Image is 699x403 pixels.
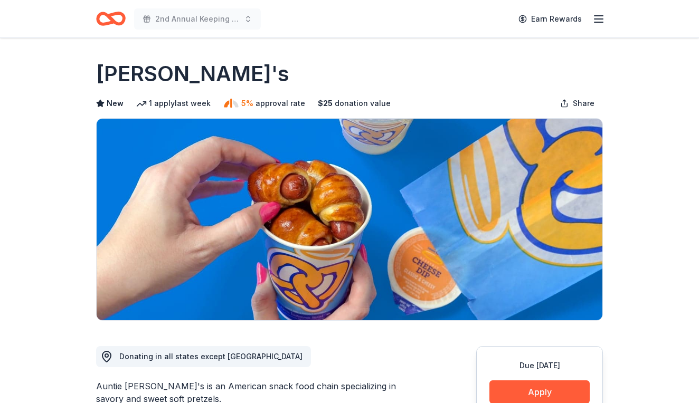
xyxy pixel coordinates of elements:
[241,97,253,110] span: 5%
[573,97,594,110] span: Share
[107,97,124,110] span: New
[136,97,211,110] div: 1 apply last week
[256,97,305,110] span: approval rate
[335,97,391,110] span: donation value
[512,9,588,28] a: Earn Rewards
[97,119,602,320] img: Image for Auntie Anne's
[489,359,590,372] div: Due [DATE]
[318,97,333,110] span: $ 25
[134,8,261,30] button: 2nd Annual Keeping Our Promise Benefit
[96,59,289,89] h1: [PERSON_NAME]'s
[96,6,126,31] a: Home
[119,352,303,361] span: Donating in all states except [GEOGRAPHIC_DATA]
[155,13,240,25] span: 2nd Annual Keeping Our Promise Benefit
[552,93,603,114] button: Share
